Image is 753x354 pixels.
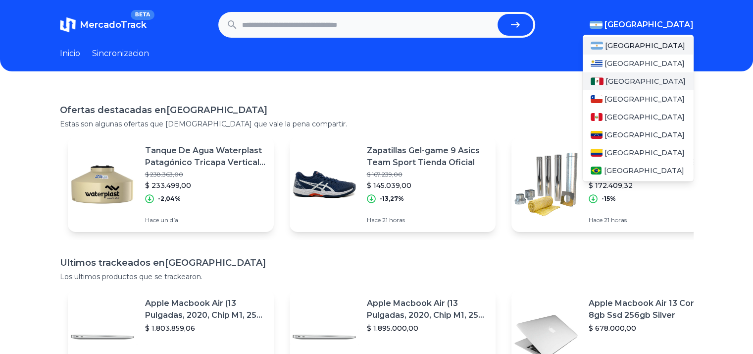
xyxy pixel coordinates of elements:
span: [GEOGRAPHIC_DATA] [603,166,684,176]
p: $ 233.499,00 [145,180,266,190]
p: Los ultimos productos que se trackearon. [60,272,694,282]
p: Estas son algunas ofertas que [DEMOGRAPHIC_DATA] que vale la pena compartir. [60,119,694,129]
img: Featured image [68,150,137,219]
p: Apple Macbook Air (13 Pulgadas, 2020, Chip M1, 256 Gb De Ssd, 8 Gb De Ram) - Plata [367,297,488,321]
h1: Ofertas destacadas en [GEOGRAPHIC_DATA] [60,103,694,117]
span: BETA [131,10,154,20]
span: [GEOGRAPHIC_DATA] [604,19,694,31]
img: Colombia [591,149,602,157]
p: Tanque De Agua Waterplast Patagónico Tricapa Vertical Polietileno 800l De 78 cm X 145 cm [145,145,266,169]
p: $ 1.895.000,00 [367,323,488,333]
p: Apple Macbook Air (13 Pulgadas, 2020, Chip M1, 256 Gb De Ssd, 8 Gb De Ram) - Plata [145,297,266,321]
p: Zapatillas Gel-game 9 Asics Team Sport Tienda Oficial [367,145,488,169]
p: Hace 21 horas [589,216,709,224]
p: Hace 21 horas [367,216,488,224]
img: Peru [591,113,602,121]
span: [GEOGRAPHIC_DATA] [604,112,685,122]
p: $ 167.239,00 [367,171,488,178]
p: Hace un día [145,216,266,224]
a: Peru[GEOGRAPHIC_DATA] [583,108,694,126]
img: MercadoTrack [60,17,76,33]
a: Argentina[GEOGRAPHIC_DATA] [583,37,694,55]
a: Venezuela[GEOGRAPHIC_DATA] [583,126,694,144]
a: Mexico[GEOGRAPHIC_DATA] [583,72,694,90]
p: -13,27% [380,195,404,203]
span: MercadoTrack [80,19,147,30]
p: $ 172.409,32 [589,180,709,190]
a: Featured imageSalamandra Estufas Kit Instalacion Techo Caños 5 Acero Inox$ 202.834,50$ 172.409,32... [511,137,717,232]
img: Chile [591,95,602,103]
img: Venezuela [591,131,602,139]
p: Apple Macbook Air 13 Core I5 8gb Ssd 256gb Silver [589,297,709,321]
img: Featured image [511,150,581,219]
img: Uruguay [591,59,602,67]
a: Inicio [60,48,80,59]
span: [GEOGRAPHIC_DATA] [604,148,685,158]
img: Argentina [590,21,602,29]
a: Sincronizacion [92,48,149,59]
p: -15% [602,195,616,203]
span: [GEOGRAPHIC_DATA] [604,59,685,68]
button: [GEOGRAPHIC_DATA] [590,19,694,31]
a: Chile[GEOGRAPHIC_DATA] [583,90,694,108]
a: MercadoTrackBETA [60,17,147,33]
img: Featured image [290,150,359,219]
p: $ 678.000,00 [589,323,709,333]
span: [GEOGRAPHIC_DATA] [604,130,685,140]
span: [GEOGRAPHIC_DATA] [604,94,685,104]
p: $ 1.803.859,06 [145,323,266,333]
h1: Ultimos trackeados en [GEOGRAPHIC_DATA] [60,256,694,270]
p: $ 238.363,00 [145,171,266,178]
p: -2,04% [158,195,181,203]
a: Uruguay[GEOGRAPHIC_DATA] [583,55,694,72]
span: [GEOGRAPHIC_DATA] [605,76,686,86]
a: Featured imageZapatillas Gel-game 9 Asics Team Sport Tienda Oficial$ 167.239,00$ 145.039,00-13,27... [290,137,496,232]
p: $ 145.039,00 [367,180,488,190]
img: Argentina [591,42,603,50]
a: Colombia[GEOGRAPHIC_DATA] [583,144,694,162]
img: Mexico [591,77,603,85]
a: Brasil[GEOGRAPHIC_DATA] [583,162,694,179]
a: Featured imageTanque De Agua Waterplast Patagónico Tricapa Vertical Polietileno 800l De 78 cm X 1... [68,137,274,232]
span: [GEOGRAPHIC_DATA] [605,41,685,51]
img: Brasil [591,167,602,175]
